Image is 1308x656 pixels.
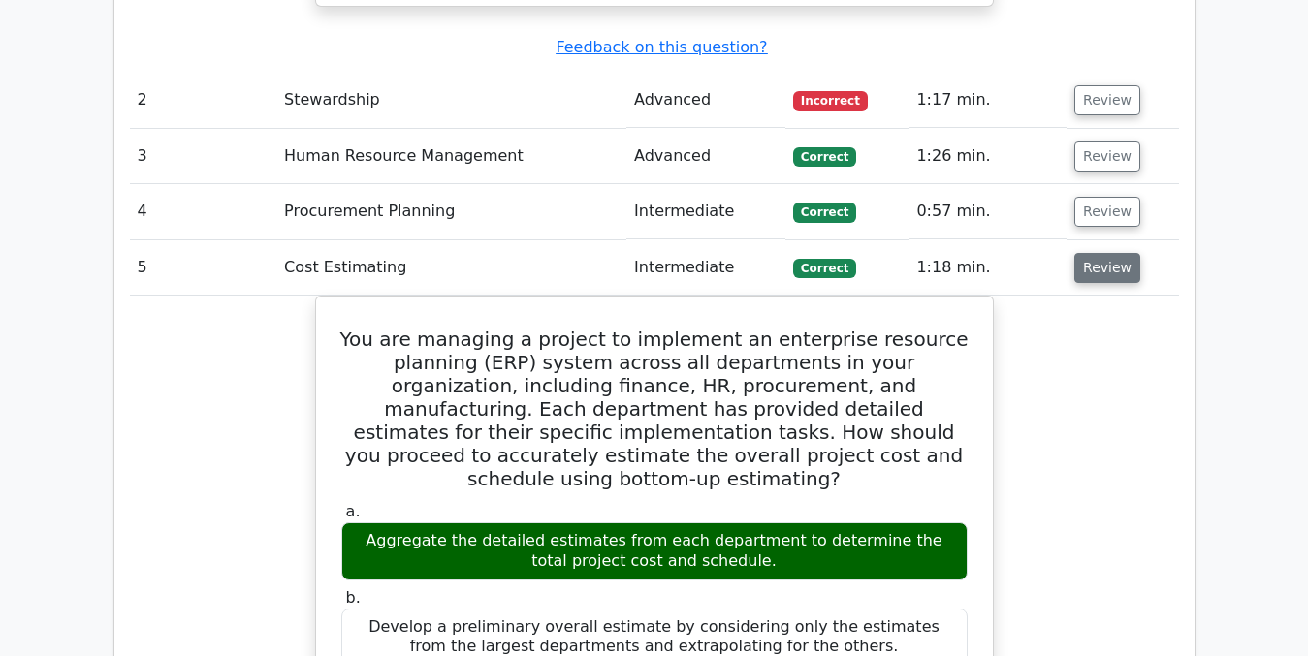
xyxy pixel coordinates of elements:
[276,73,626,128] td: Stewardship
[130,240,277,296] td: 5
[130,129,277,184] td: 3
[1074,141,1140,172] button: Review
[793,91,868,110] span: Incorrect
[626,129,785,184] td: Advanced
[793,147,856,167] span: Correct
[1074,253,1140,283] button: Review
[626,73,785,128] td: Advanced
[346,588,361,607] span: b.
[909,240,1067,296] td: 1:18 min.
[276,129,626,184] td: Human Resource Management
[909,184,1067,239] td: 0:57 min.
[793,203,856,222] span: Correct
[130,73,277,128] td: 2
[1074,197,1140,227] button: Review
[341,522,968,580] div: Aggregate the detailed estimates from each department to determine the total project cost and sch...
[1074,85,1140,115] button: Review
[130,184,277,239] td: 4
[276,184,626,239] td: Procurement Planning
[339,328,970,490] h5: You are managing a project to implement an enterprise resource planning (ERP) system across all d...
[626,184,785,239] td: Intermediate
[276,240,626,296] td: Cost Estimating
[556,38,767,56] a: Feedback on this question?
[909,73,1067,128] td: 1:17 min.
[793,259,856,278] span: Correct
[909,129,1067,184] td: 1:26 min.
[626,240,785,296] td: Intermediate
[346,502,361,520] span: a.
